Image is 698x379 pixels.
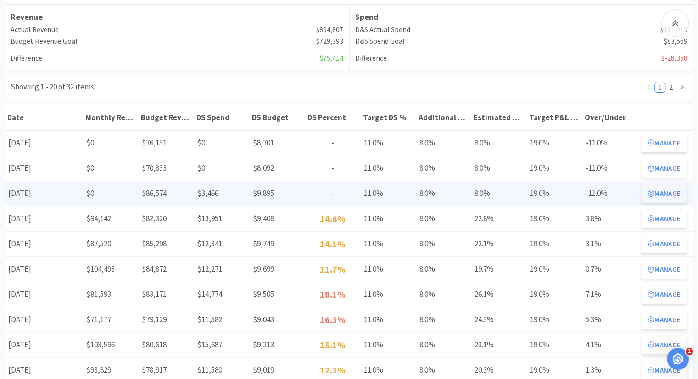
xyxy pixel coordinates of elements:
div: 11.0% [361,285,416,304]
span: $76,151 [142,138,167,148]
div: 11.0% [361,159,416,178]
div: 4.1% [582,335,638,354]
span: $93,829 [86,365,111,375]
div: -11.0% [582,184,638,203]
div: [DATE] [5,285,83,304]
button: Manage [641,336,687,354]
div: 19.0% [527,134,582,152]
h3: Spend [355,11,688,24]
div: [DATE] [5,134,83,152]
div: 8.0% [416,234,471,253]
span: $70,833 [142,163,167,173]
div: Target DS % [363,112,414,123]
h4: Budget Revenue Goal [11,35,78,47]
span: $0 [86,163,94,173]
span: $82,320 [142,213,167,223]
div: [DATE] [5,260,83,279]
span: $11,580 [197,365,222,375]
p: 14.8% [308,212,357,226]
span: $14,774 [197,289,222,299]
button: Manage [641,311,687,329]
div: 11.0% [361,335,416,354]
span: $9,505 [253,289,274,299]
button: Manage [641,285,687,304]
button: Manage [641,184,687,203]
span: $0 [197,163,205,173]
span: $-28,350 [661,52,687,64]
div: -11.0% [582,134,638,152]
p: - [308,187,357,200]
span: $9,019 [253,365,274,375]
h4: D&S Actual Spend [355,24,410,36]
div: [DATE] [5,159,83,178]
div: 7.1% [582,285,638,304]
div: Over/Under [585,112,636,123]
p: 16.3% [308,312,357,327]
span: $84,872 [142,264,167,274]
div: 8.0% [416,260,471,279]
span: $3,466 [197,188,218,198]
h4: Difference [355,52,387,64]
span: $78,917 [142,365,167,375]
span: $87,520 [86,239,111,249]
span: $9,749 [253,239,274,249]
span: $83,171 [142,289,167,299]
p: - [308,137,357,149]
div: Date [7,112,81,123]
a: 1 [655,82,665,92]
li: 2 [665,82,676,93]
div: 11.0% [361,260,416,279]
a: 2 [666,82,676,92]
div: 22.1% [471,234,527,253]
div: [DATE] [5,335,83,354]
div: Target P&L COS % [529,112,580,123]
div: 19.0% [527,335,582,354]
div: 8.0% [416,159,471,178]
div: 8.0% [416,134,471,152]
div: 3.1% [582,234,638,253]
i: icon: right [679,84,685,90]
p: - [308,162,357,174]
span: $103,596 [86,340,115,350]
span: $94,142 [86,213,111,223]
span: $8,092 [253,163,274,173]
div: 0.7% [582,260,638,279]
div: 19.0% [527,285,582,304]
div: 11.0% [361,310,416,329]
span: $0 [197,138,205,148]
button: Manage [641,210,687,228]
div: 19.0% [527,209,582,228]
span: $85,298 [142,239,167,249]
div: 8.0% [416,285,471,304]
div: 19.0% [527,234,582,253]
span: $12,271 [197,264,222,274]
div: 19.0% [527,159,582,178]
div: [DATE] [5,310,83,329]
h4: Difference [11,52,42,64]
div: 8.0% [471,159,527,178]
span: $111,919 [660,24,687,36]
span: $804,807 [316,24,343,36]
span: $9,699 [253,264,274,274]
div: 19.0% [527,260,582,279]
span: $0 [86,188,94,198]
div: 11.0% [361,234,416,253]
span: $83,569 [664,35,687,47]
p: 12.3% [308,363,357,378]
span: $81,593 [86,289,111,299]
div: Additional COS % [418,112,469,123]
span: 1 [686,348,693,355]
div: 22.8% [471,209,527,228]
span: $104,493 [86,264,115,274]
button: Manage [641,235,687,253]
div: DS Budget [252,112,303,123]
p: 15.1% [308,338,357,352]
span: $8,701 [253,138,274,148]
span: $9,043 [253,314,274,324]
button: Manage [641,159,687,178]
div: 26.1% [471,285,527,304]
div: 8.0% [416,209,471,228]
span: $11,582 [197,314,222,324]
div: 19.0% [527,184,582,203]
div: 8.0% [416,310,471,329]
